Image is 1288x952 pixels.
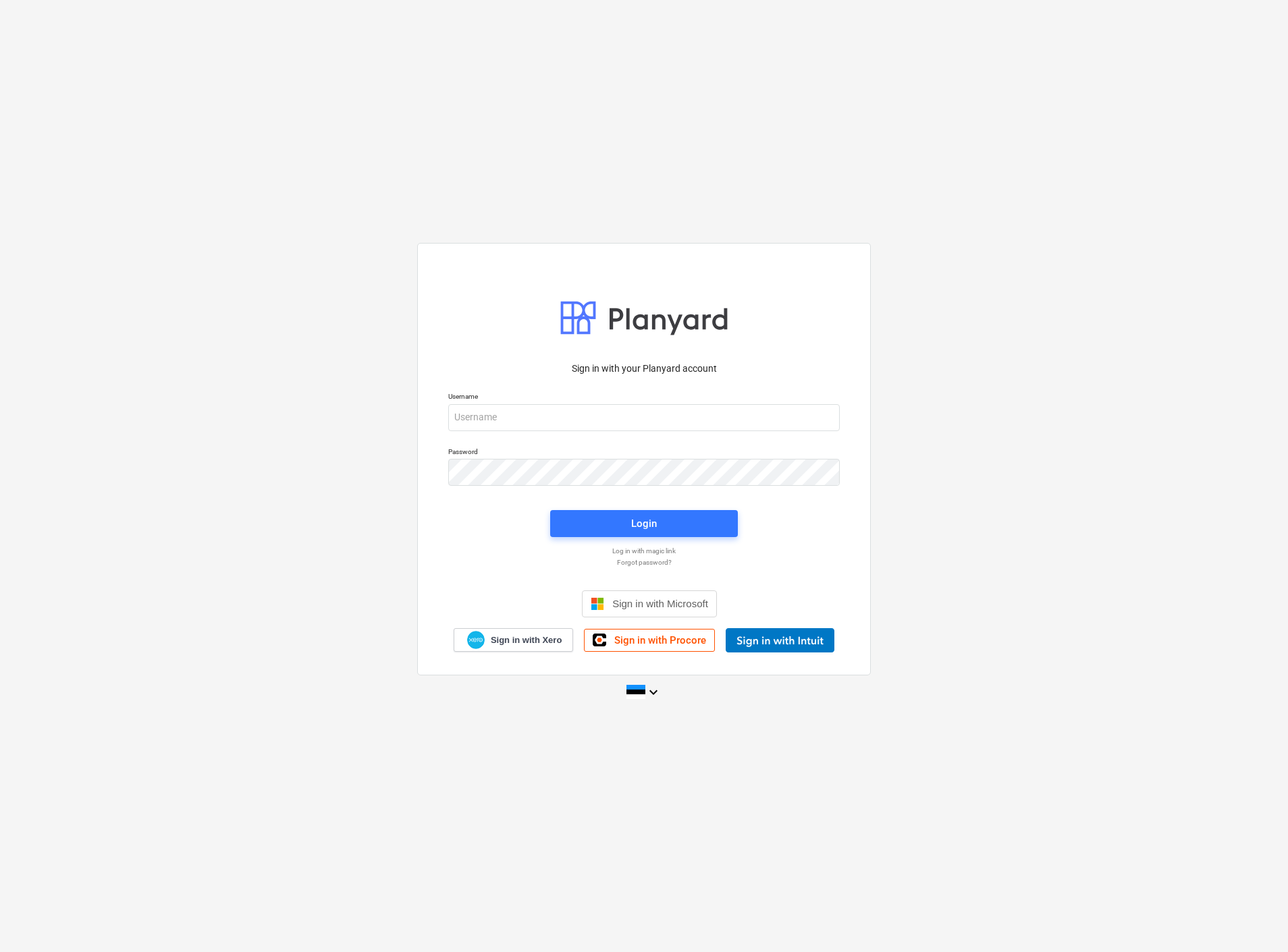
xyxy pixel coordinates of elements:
a: Sign in with Procore [584,629,715,652]
a: Sign in with Xero [454,628,574,652]
img: Microsoft logo [591,597,604,611]
a: Forgot password? [441,558,847,567]
span: Sign in with Microsoft [612,598,708,609]
input: Username [448,404,840,431]
button: Login [550,510,738,537]
p: Password [448,447,840,459]
span: Sign in with Procore [614,634,706,646]
span: Sign in with Xero [491,634,562,646]
div: Login [631,515,657,532]
p: Sign in with your Planyard account [448,362,840,376]
p: Username [448,392,840,403]
img: Xero logo [467,631,485,649]
a: Log in with magic link [441,547,847,555]
i: keyboard_arrow_down [645,684,662,700]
